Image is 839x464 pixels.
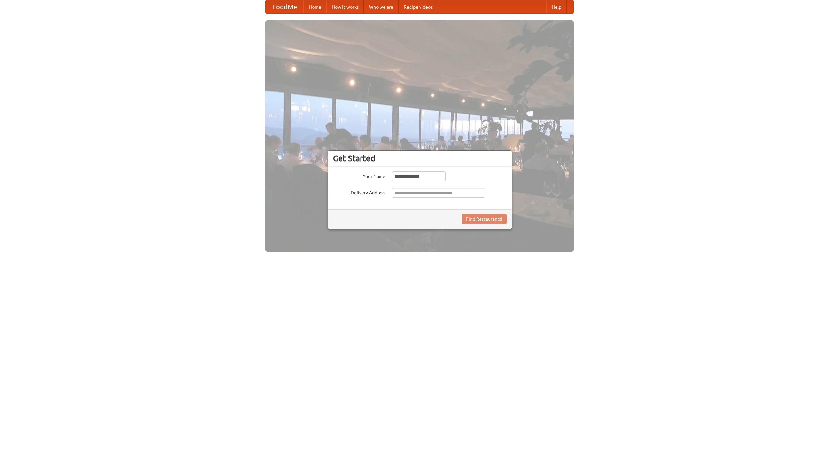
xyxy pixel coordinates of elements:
a: Recipe videos [399,0,438,13]
h3: Get Started [333,153,507,163]
a: How it works [326,0,364,13]
label: Delivery Address [333,188,385,196]
a: Who we are [364,0,399,13]
a: Home [303,0,326,13]
button: Find Restaurants! [462,214,507,224]
a: Help [546,0,567,13]
a: FoodMe [266,0,303,13]
label: Your Name [333,171,385,180]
